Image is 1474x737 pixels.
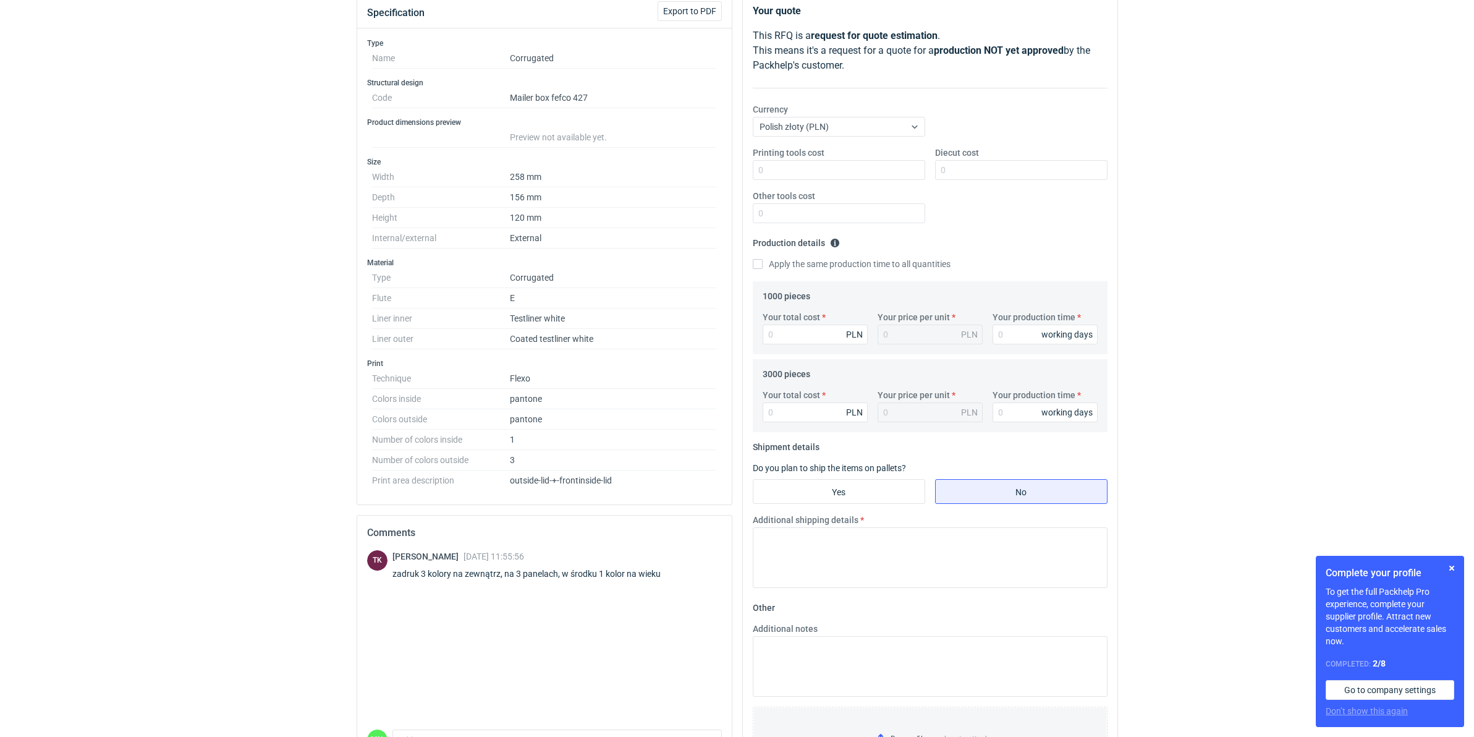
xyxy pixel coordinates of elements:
strong: 2 / 8 [1373,658,1386,668]
span: [DATE] 11:55:56 [464,552,524,561]
h3: Material [367,258,722,268]
div: PLN [961,406,978,419]
dt: Colors inside [372,389,510,409]
dd: External [510,228,717,249]
h3: Product dimensions preview [367,117,722,127]
label: Your price per unit [878,389,950,401]
div: zadruk 3 kolory na zewnątrz, na 3 panelach, w środku 1 kolor na wieku [392,568,676,580]
dt: Depth [372,187,510,208]
strong: production NOT yet approved [934,45,1064,56]
label: Your production time [993,389,1075,401]
dd: 1 [510,430,717,450]
label: Additional shipping details [753,514,858,526]
dd: 258 mm [510,167,717,187]
dd: Coated testliner white [510,329,717,349]
dt: Number of colors inside [372,430,510,450]
dd: Testliner white [510,309,717,329]
figcaption: TK [367,550,388,571]
span: Export to PDF [663,7,716,15]
p: To get the full Packhelp Pro experience, complete your supplier profile. Attract new customers an... [1326,586,1454,647]
dd: outside-lid-+-front inside-lid [510,471,717,485]
dt: Code [372,88,510,108]
button: Skip for now [1444,561,1459,576]
label: Your total cost [763,311,820,323]
label: Additional notes [753,623,818,635]
label: Currency [753,103,788,116]
input: 0 [753,160,925,180]
p: This RFQ is a . This means it's a request for a quote for a by the Packhelp's customer. [753,28,1108,73]
label: Do you plan to ship the items on pallets? [753,463,906,473]
legend: Production details [753,233,840,248]
h3: Size [367,157,722,167]
legend: 1000 pieces [763,286,810,301]
dt: Type [372,268,510,288]
label: Yes [753,479,925,504]
button: Export to PDF [658,1,722,21]
dt: Technique [372,368,510,389]
div: PLN [846,328,863,341]
h1: Complete your profile [1326,566,1454,581]
dt: Print area description [372,471,510,485]
dt: Colors outside [372,409,510,430]
input: 0 [763,403,868,422]
dd: Mailer box fefco 427 [510,88,717,108]
input: 0 [935,160,1108,180]
h3: Structural design [367,78,722,88]
h2: Comments [367,526,722,540]
span: Preview not available yet. [510,132,607,142]
input: 0 [753,203,925,223]
dt: Liner inner [372,309,510,329]
dt: Liner outer [372,329,510,349]
label: Diecut cost [935,147,979,159]
dd: 3 [510,450,717,471]
dd: Corrugated [510,268,717,288]
legend: Other [753,598,775,613]
label: Your price per unit [878,311,950,323]
div: PLN [961,328,978,341]
dt: Number of colors outside [372,450,510,471]
label: No [935,479,1108,504]
dd: E [510,288,717,309]
label: Printing tools cost [753,147,824,159]
dt: Width [372,167,510,187]
legend: 3000 pieces [763,364,810,379]
label: Your total cost [763,389,820,401]
dd: pantone [510,389,717,409]
strong: Your quote [753,5,801,17]
div: Completed: [1326,657,1454,670]
dd: Flexo [510,368,717,389]
button: Don’t show this again [1326,705,1408,717]
a: Go to company settings [1326,680,1454,700]
h3: Print [367,359,722,368]
strong: request for quote estimation [811,30,938,41]
label: Other tools cost [753,190,815,202]
dd: Corrugated [510,48,717,69]
div: PLN [846,406,863,419]
input: 0 [763,325,868,344]
div: Tomasz Kubiak [367,550,388,571]
dt: Internal/external [372,228,510,249]
dt: Flute [372,288,510,309]
span: Polish złoty (PLN) [760,122,829,132]
dd: 156 mm [510,187,717,208]
label: Your production time [993,311,1075,323]
h3: Type [367,38,722,48]
label: Apply the same production time to all quantities [753,258,951,270]
dt: Name [372,48,510,69]
legend: Shipment details [753,437,820,452]
dd: 120 mm [510,208,717,228]
dt: Height [372,208,510,228]
div: working days [1041,328,1093,341]
span: [PERSON_NAME] [392,552,464,561]
dd: pantone [510,409,717,430]
div: working days [1041,406,1093,419]
input: 0 [993,403,1098,422]
input: 0 [993,325,1098,344]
